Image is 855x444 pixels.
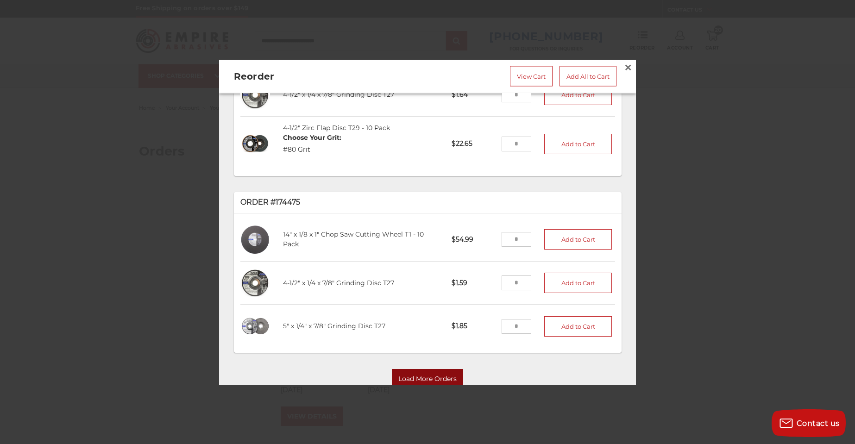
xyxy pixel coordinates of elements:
[283,133,341,143] dt: Choose Your Grit:
[544,316,612,337] button: Add to Cart
[621,60,635,75] a: Close
[624,58,632,76] span: ×
[283,91,394,99] a: 4-1/2" x 1/4 x 7/8" Grinding Disc T27
[445,133,501,156] p: $22.65
[445,315,501,338] p: $1.85
[240,129,270,159] img: 4-1/2
[544,273,612,294] button: Add to Cart
[560,66,616,86] a: Add All to Cart
[445,84,501,106] p: $1.64
[283,322,385,331] a: 5" x 1/4" x 7/8" Grinding Disc T27
[240,268,270,298] img: 4-1/2
[544,134,612,154] button: Add to Cart
[797,419,840,428] span: Contact us
[544,230,612,250] button: Add to Cart
[445,272,501,294] p: $1.59
[510,66,553,86] a: View Cart
[283,124,390,132] a: 4-1/2" Zirc Flap Disc T29 - 10 Pack
[234,69,387,83] h2: Reorder
[445,228,501,251] p: $54.99
[772,409,846,437] button: Contact us
[283,231,424,249] a: 14" x 1/8 x 1" Chop Saw Cutting Wheel T1 - 10 Pack
[283,279,394,287] a: 4-1/2" x 1/4 x 7/8" Grinding Disc T27
[283,145,341,155] dd: #80 Grit
[240,312,270,342] img: 5
[240,197,615,208] p: Order #174475
[392,369,463,388] button: Load More Orders
[544,85,612,105] button: Add to Cart
[240,225,270,255] img: 14
[240,80,270,110] img: 4-1/2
